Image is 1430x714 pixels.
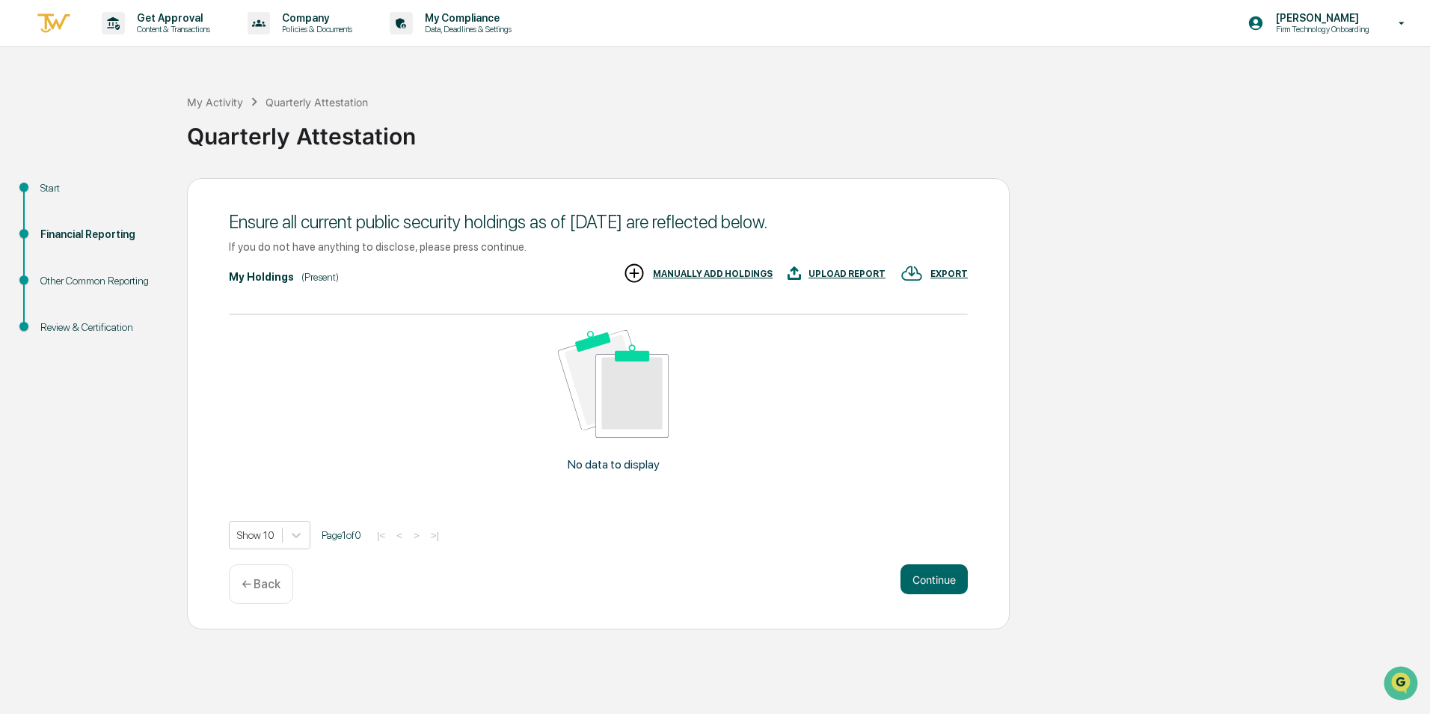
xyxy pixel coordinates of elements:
[187,96,243,109] div: My Activity
[187,111,1423,150] div: Quarterly Attestation
[270,24,360,34] p: Policies & Documents
[623,262,645,284] img: MANUALLY ADD HOLDINGS
[40,320,163,335] div: Review & Certification
[900,564,968,594] button: Continue
[9,183,102,210] a: 🖐️Preclearance
[653,269,773,279] div: MANUALLY ADD HOLDINGS
[266,96,368,109] div: Quarterly Attestation
[123,189,185,204] span: Attestations
[392,529,407,542] button: <
[900,262,923,284] img: EXPORT
[15,31,272,55] p: How can we help?
[51,115,245,129] div: Start new chat
[1264,24,1377,34] p: Firm Technology Onboarding
[301,271,339,283] div: (Present)
[30,217,94,232] span: Data Lookup
[413,24,519,34] p: Data, Deadlines & Settings
[149,254,181,265] span: Pylon
[40,180,163,196] div: Start
[40,273,163,289] div: Other Common Reporting
[102,183,191,210] a: 🗄️Attestations
[30,189,96,204] span: Preclearance
[808,269,886,279] div: UPLOAD REPORT
[15,190,27,202] div: 🖐️
[409,529,424,542] button: >
[9,211,100,238] a: 🔎Data Lookup
[426,529,444,542] button: >|
[15,219,27,231] div: 🔎
[372,529,390,542] button: |<
[568,457,660,472] p: No data to display
[229,271,294,283] div: My Holdings
[105,253,181,265] a: Powered byPylon
[229,240,968,253] div: If you do not have anything to disclose, please press continue.
[36,11,72,36] img: logo
[1264,12,1377,24] p: [PERSON_NAME]
[930,269,968,279] div: EXPORT
[125,24,218,34] p: Content & Transactions
[15,115,42,141] img: 1746055101610-c473b297-6a78-478c-a979-82029cc54cd1
[270,12,360,24] p: Company
[322,529,361,541] span: Page 1 of 0
[558,330,669,439] img: No data
[229,211,968,233] div: Ensure all current public security holdings as of [DATE] are reflected below.
[254,119,272,137] button: Start new chat
[125,12,218,24] p: Get Approval
[108,190,120,202] div: 🗄️
[40,227,163,242] div: Financial Reporting
[242,577,280,591] p: ← Back
[1382,665,1423,705] iframe: Open customer support
[413,12,519,24] p: My Compliance
[788,262,801,284] img: UPLOAD REPORT
[51,129,189,141] div: We're available if you need us!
